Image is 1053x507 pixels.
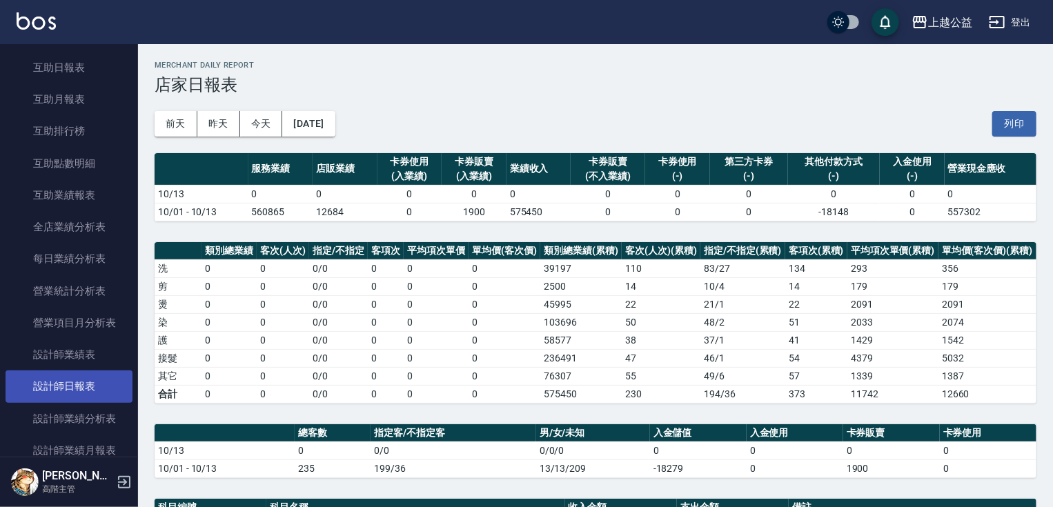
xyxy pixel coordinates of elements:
td: 0 / 0 [309,259,368,277]
td: 10/13 [155,441,295,459]
td: 0 [404,313,469,331]
td: 1900 [843,459,940,477]
td: 0 [201,277,257,295]
td: 0 [313,185,377,203]
td: 58577 [540,331,622,349]
a: 營業項目月分析表 [6,307,132,339]
td: 0 [201,385,257,403]
td: 55 [622,367,700,385]
td: 1542 [938,331,1036,349]
td: 10/01 - 10/13 [155,459,295,477]
td: 0 [368,385,404,403]
td: 0 [201,295,257,313]
a: 互助點數明細 [6,148,132,179]
td: 110 [622,259,700,277]
td: 0 [201,313,257,331]
td: 48 / 2 [700,313,785,331]
td: 0 [368,313,404,331]
div: (入業績) [381,169,439,183]
th: 單均價(客次價)(累積) [938,242,1036,260]
a: 全店業績分析表 [6,211,132,243]
td: 179 [847,277,938,295]
td: 2091 [938,295,1036,313]
td: 2074 [938,313,1036,331]
td: 0 [257,331,309,349]
td: 14 [622,277,700,295]
td: 護 [155,331,201,349]
td: 0 [201,331,257,349]
td: 10/01 - 10/13 [155,203,248,221]
td: 0 [368,367,404,385]
th: 平均項次單價 [404,242,469,260]
td: 0 [788,185,880,203]
button: 列印 [992,111,1036,137]
td: 236491 [540,349,622,367]
td: 合計 [155,385,201,403]
td: 293 [847,259,938,277]
a: 互助月報表 [6,83,132,115]
td: 0 [469,385,540,403]
td: 燙 [155,295,201,313]
td: 46 / 1 [700,349,785,367]
button: [DATE] [282,111,335,137]
p: 高階主管 [42,483,112,495]
td: 10/13 [155,185,248,203]
td: 0 [404,295,469,313]
h2: Merchant Daily Report [155,61,1036,70]
td: 560865 [248,203,313,221]
td: 0 [201,259,257,277]
th: 男/女/未知 [536,424,650,442]
td: 2500 [540,277,622,295]
td: 179 [938,277,1036,295]
td: 0 [710,185,788,203]
a: 互助日報表 [6,52,132,83]
td: 199/36 [371,459,536,477]
td: 0/0 [371,441,536,459]
a: 設計師業績分析表 [6,403,132,435]
td: 0 [506,185,571,203]
td: 575450 [540,385,622,403]
td: 0 [404,385,469,403]
td: 76307 [540,367,622,385]
td: 0 [469,277,540,295]
td: 50 [622,313,700,331]
td: -18279 [650,459,747,477]
td: 5032 [938,349,1036,367]
td: 0 [469,331,540,349]
td: 22 [785,295,847,313]
table: a dense table [155,242,1036,404]
td: 134 [785,259,847,277]
td: 0 [404,259,469,277]
td: 0 [368,331,404,349]
td: 38 [622,331,700,349]
td: -18148 [788,203,880,221]
td: 0 [710,203,788,221]
table: a dense table [155,424,1036,478]
td: 0 [940,441,1036,459]
a: 營業統計分析表 [6,275,132,307]
td: 557302 [945,203,1036,221]
td: 0 [571,185,645,203]
td: 14 [785,277,847,295]
td: 12660 [938,385,1036,403]
td: 0 [295,441,371,459]
td: 0 / 0 [309,313,368,331]
div: 卡券販賣 [574,155,642,169]
td: 22 [622,295,700,313]
td: 0 / 0 [309,349,368,367]
th: 卡券販賣 [843,424,940,442]
th: 類別總業績 [201,242,257,260]
div: (不入業績) [574,169,642,183]
th: 客項次 [368,242,404,260]
td: 235 [295,459,371,477]
td: 1339 [847,367,938,385]
td: 0 / 0 [309,331,368,349]
td: 0/0 [309,385,368,403]
div: (-) [883,169,941,183]
td: 575450 [506,203,571,221]
td: 0 [571,203,645,221]
td: 0 [442,185,506,203]
button: 前天 [155,111,197,137]
td: 0 [645,185,710,203]
td: 49 / 6 [700,367,785,385]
